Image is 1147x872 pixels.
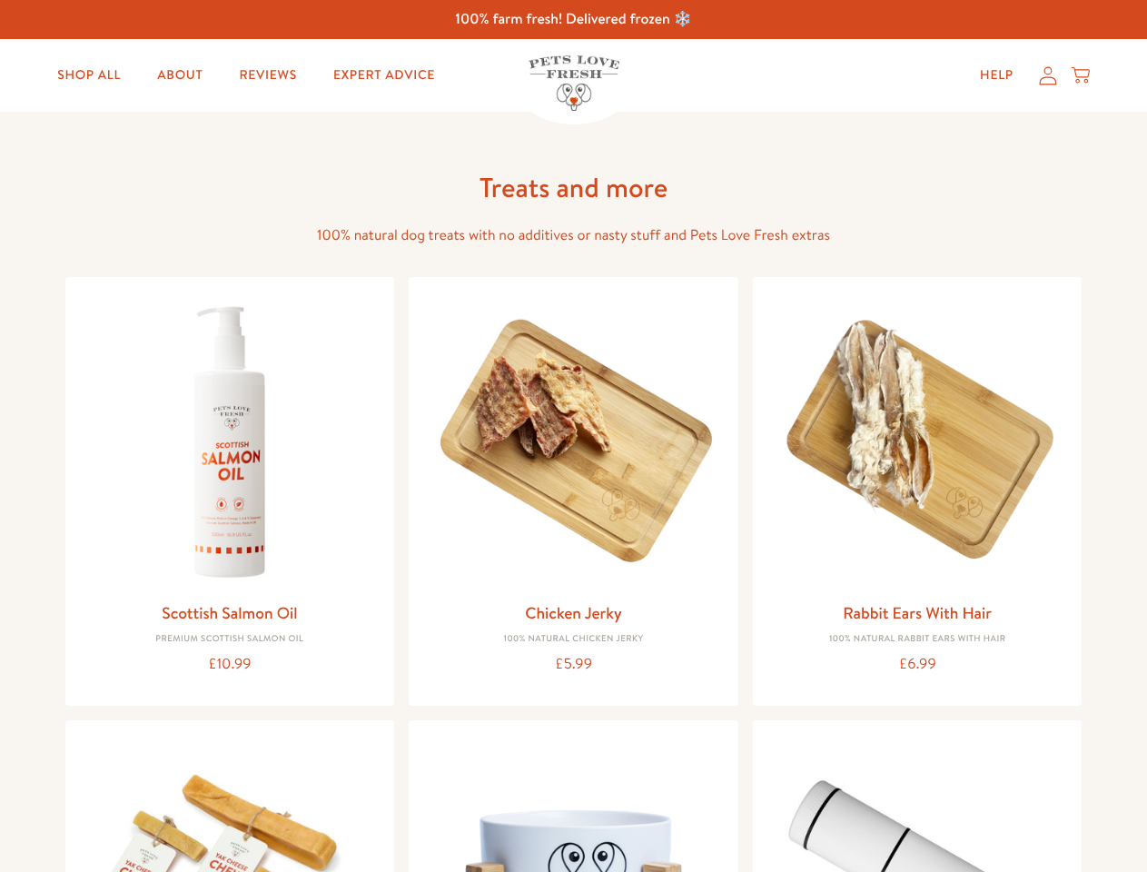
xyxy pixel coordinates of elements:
img: Rabbit Ears With Hair [767,292,1068,592]
a: About [143,57,217,94]
div: £10.99 [80,652,381,677]
div: £6.99 [767,652,1068,677]
a: Scottish Salmon Oil [162,601,297,624]
div: Premium Scottish Salmon Oil [80,634,381,645]
img: Scottish Salmon Oil [80,292,381,592]
a: Expert Advice [319,57,450,94]
a: Help [965,57,1028,94]
a: Rabbit Ears With Hair [843,601,992,624]
a: Chicken Jerky [525,601,622,624]
span: 100% natural dog treats with no additives or nasty stuff and Pets Love Fresh extras [317,225,830,245]
h1: Treats and more [283,170,865,205]
a: Reviews [224,57,311,94]
img: Pets Love Fresh [529,55,619,111]
div: 100% Natural Rabbit Ears with hair [767,634,1068,645]
img: Chicken Jerky [423,292,724,592]
div: 100% Natural Chicken Jerky [423,634,724,645]
a: Shop All [43,57,135,94]
div: £5.99 [423,652,724,677]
